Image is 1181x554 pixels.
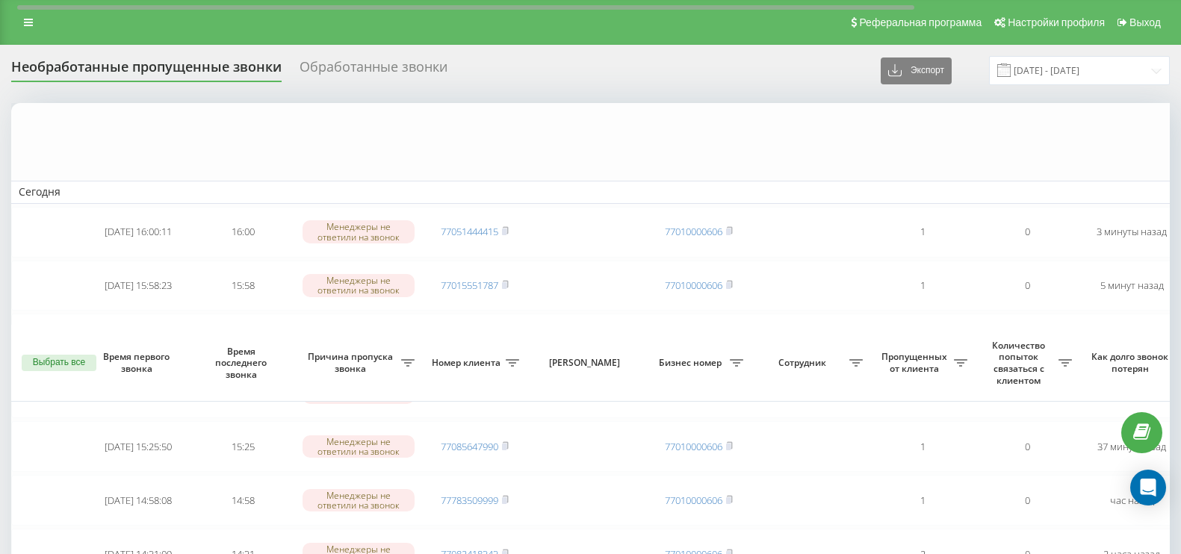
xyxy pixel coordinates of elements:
span: Как долго звонок потерян [1091,351,1172,374]
span: Настройки профиля [1008,16,1105,28]
div: Менеджеры не ответили на звонок [303,489,415,511]
td: 0 [975,421,1079,472]
td: 1 [870,475,975,526]
a: 77015551787 [441,278,498,292]
td: 14:58 [190,475,295,526]
td: 0 [975,261,1079,311]
td: 0 [975,314,1079,364]
td: 15:46 [190,314,295,364]
button: Выбрать все [22,355,96,371]
td: 1 [870,261,975,311]
a: 77051444415 [441,225,498,238]
span: Пропущенных от клиента [878,351,954,374]
span: Время первого звонка [98,351,179,374]
div: Менеджеры не ответили на звонок [303,274,415,296]
span: Бизнес номер [654,357,730,369]
span: Сотрудник [758,357,849,369]
span: [PERSON_NAME] [539,357,633,369]
td: [DATE] 15:58:23 [86,261,190,311]
div: Необработанные пропущенные звонки [11,59,282,82]
a: 77010000606 [665,278,722,292]
div: Обработанные звонки [300,59,447,82]
td: [DATE] 15:42:02 [86,314,190,364]
a: 77010000606 [665,440,722,453]
a: 77085647990 [441,440,498,453]
div: Менеджеры не ответили на звонок [303,220,415,243]
a: 77783509999 [441,494,498,507]
td: 2 [870,314,975,364]
td: 15:25 [190,421,295,472]
div: Open Intercom Messenger [1130,470,1166,505]
span: Причина пропуска звонка [303,351,401,374]
span: Реферальная программа [859,16,982,28]
td: 1 [870,207,975,258]
span: Номер клиента [430,357,506,369]
td: [DATE] 16:00:11 [86,207,190,258]
a: 77010000606 [665,225,722,238]
button: Экспорт [881,57,952,84]
span: Количество попыток связаться с клиентом [982,340,1058,386]
span: Выход [1129,16,1161,28]
td: 15:58 [190,261,295,311]
td: 0 [975,475,1079,526]
span: Время последнего звонка [202,346,283,381]
a: 77010000606 [665,494,722,507]
td: [DATE] 15:25:50 [86,421,190,472]
td: 16:00 [190,207,295,258]
td: 1 [870,421,975,472]
td: 0 [975,207,1079,258]
div: Менеджеры не ответили на звонок [303,435,415,458]
td: [DATE] 14:58:08 [86,475,190,526]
